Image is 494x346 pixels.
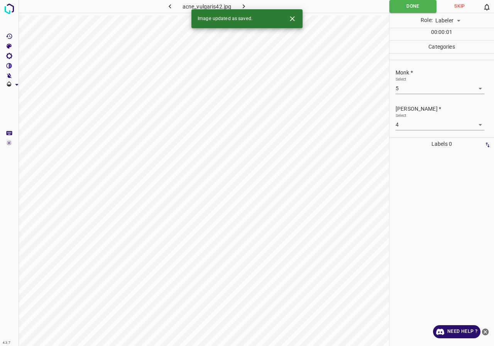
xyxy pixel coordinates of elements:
a: Need Help ? [433,325,480,338]
p: 00 [438,28,445,36]
div: 5 [396,83,484,94]
h6: acne_vulgaris42.jpg [183,2,232,13]
p: Categories [389,41,494,53]
span: Image updated as saved. [198,15,252,22]
p: 01 [446,28,452,36]
label: Select [396,76,406,82]
p: Labels 0 [392,138,492,150]
p: Monk * [396,69,494,77]
div: Role: [389,13,494,28]
p: [PERSON_NAME] * [396,105,494,113]
div: 4.3.7 [1,340,12,346]
img: logo [2,2,16,16]
label: Select [396,113,406,118]
div: Labeler [435,15,463,26]
button: close-help [480,325,490,338]
p: 00 [431,28,437,36]
button: Close [285,12,299,26]
div: 5 [396,119,484,130]
div: : : [431,28,452,40]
